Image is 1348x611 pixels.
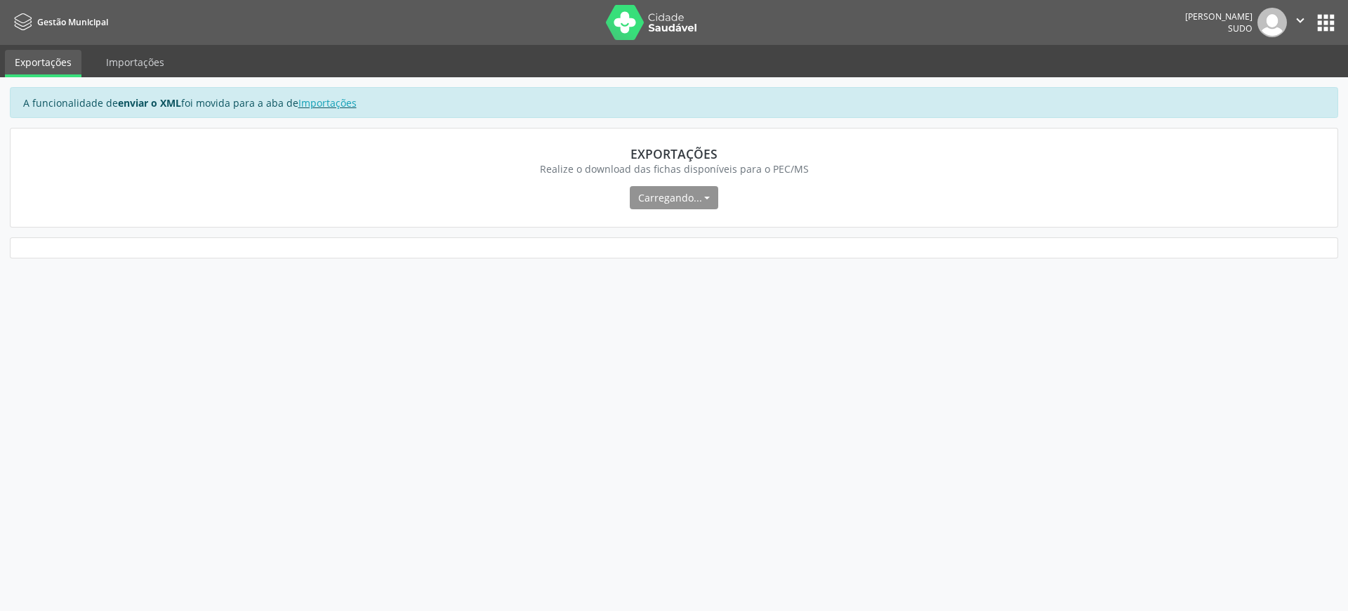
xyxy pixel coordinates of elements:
strong: enviar o XML [118,96,181,110]
div: Realize o download das fichas disponíveis para o PEC/MS [30,162,1318,176]
span: Sudo [1228,22,1253,34]
a: Exportações [5,50,81,77]
i:  [1293,13,1308,28]
a: Gestão Municipal [10,11,108,34]
button: Carregando... [630,186,718,210]
a: Importações [298,96,357,110]
img: img [1257,8,1287,37]
button:  [1287,8,1314,37]
div: Exportações [30,146,1318,162]
span: Gestão Municipal [37,16,108,28]
button: apps [1314,11,1338,35]
div: A funcionalidade de foi movida para a aba de [10,87,1338,118]
div: [PERSON_NAME] [1185,11,1253,22]
a: Importações [96,50,174,74]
